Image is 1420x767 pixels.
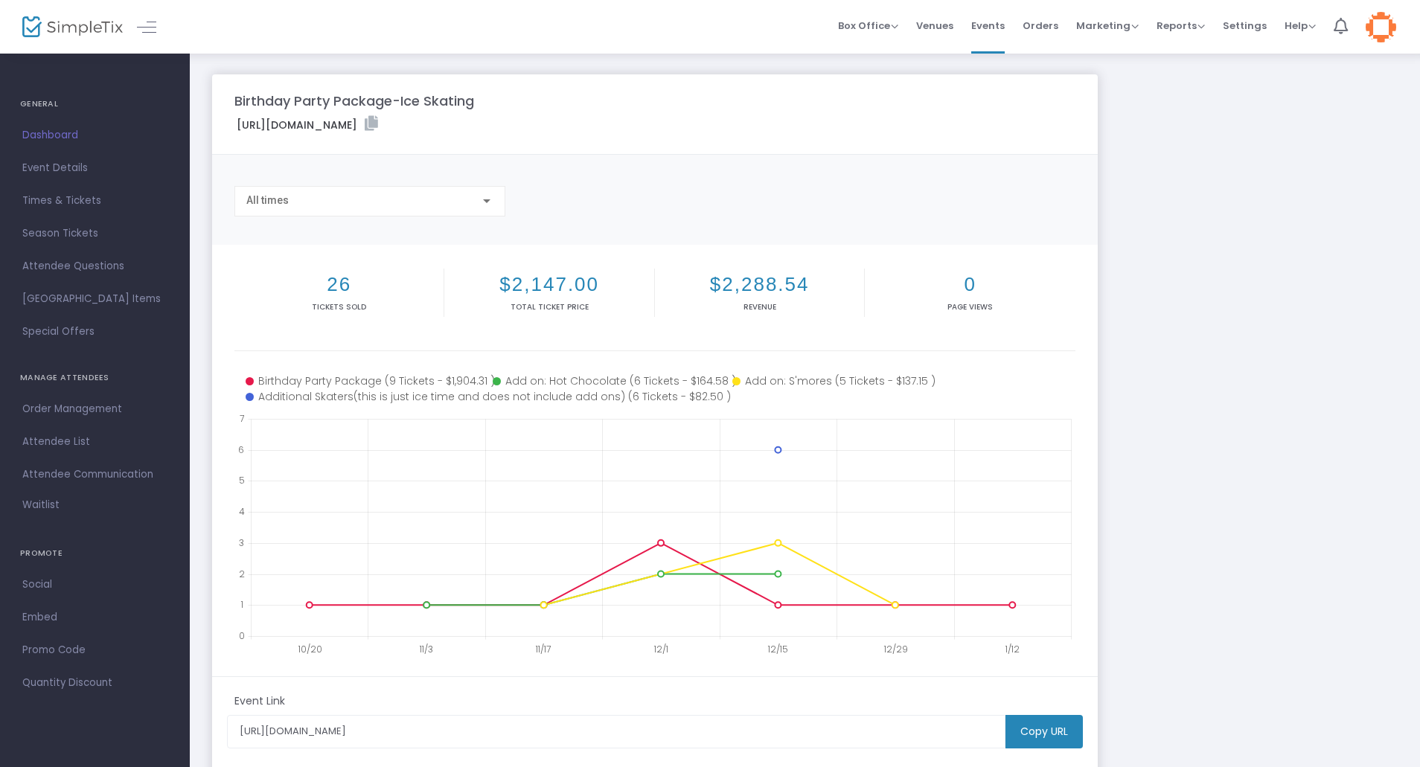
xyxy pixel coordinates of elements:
[238,443,244,455] text: 6
[22,575,167,594] span: Social
[22,673,167,693] span: Quantity Discount
[22,191,167,211] span: Times & Tickets
[239,536,244,548] text: 3
[239,629,245,642] text: 0
[447,301,650,312] p: Total Ticket Price
[447,273,650,296] h2: $2,147.00
[535,643,551,655] text: 11/17
[1005,715,1083,748] m-button: Copy URL
[1157,19,1205,33] span: Reports
[239,474,245,487] text: 5
[22,126,167,145] span: Dashboard
[1005,643,1020,655] text: 1/12
[22,257,167,276] span: Attendee Questions
[22,641,167,660] span: Promo Code
[1223,7,1267,45] span: Settings
[22,322,167,341] span: Special Offers
[234,693,285,709] m-panel-subtitle: Event Link
[240,598,243,611] text: 1
[22,465,167,484] span: Attendee Communication
[237,116,378,133] label: [URL][DOMAIN_NAME]
[883,643,908,655] text: 12/29
[20,89,170,119] h4: GENERAL
[971,7,1005,45] span: Events
[767,643,788,655] text: 12/15
[240,412,244,425] text: 7
[658,301,861,312] p: Revenue
[239,505,245,518] text: 4
[22,224,167,243] span: Season Tickets
[1285,19,1316,33] span: Help
[868,273,1072,296] h2: 0
[298,643,322,655] text: 10/20
[246,194,289,206] span: All times
[22,432,167,452] span: Attendee List
[22,289,167,309] span: [GEOGRAPHIC_DATA] Items
[653,643,668,655] text: 12/1
[868,301,1072,312] p: Page Views
[838,19,898,33] span: Box Office
[20,539,170,568] h4: PROMOTE
[658,273,861,296] h2: $2,288.54
[237,301,441,312] p: Tickets sold
[237,273,441,296] h2: 26
[916,7,953,45] span: Venues
[419,643,433,655] text: 11/3
[20,363,170,393] h4: MANAGE ATTENDEES
[234,91,474,111] m-panel-title: Birthday Party Package-Ice Skating
[239,567,245,580] text: 2
[22,498,60,513] span: Waitlist
[1076,19,1139,33] span: Marketing
[1023,7,1058,45] span: Orders
[22,608,167,627] span: Embed
[22,399,167,419] span: Order Management
[22,158,167,178] span: Event Details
